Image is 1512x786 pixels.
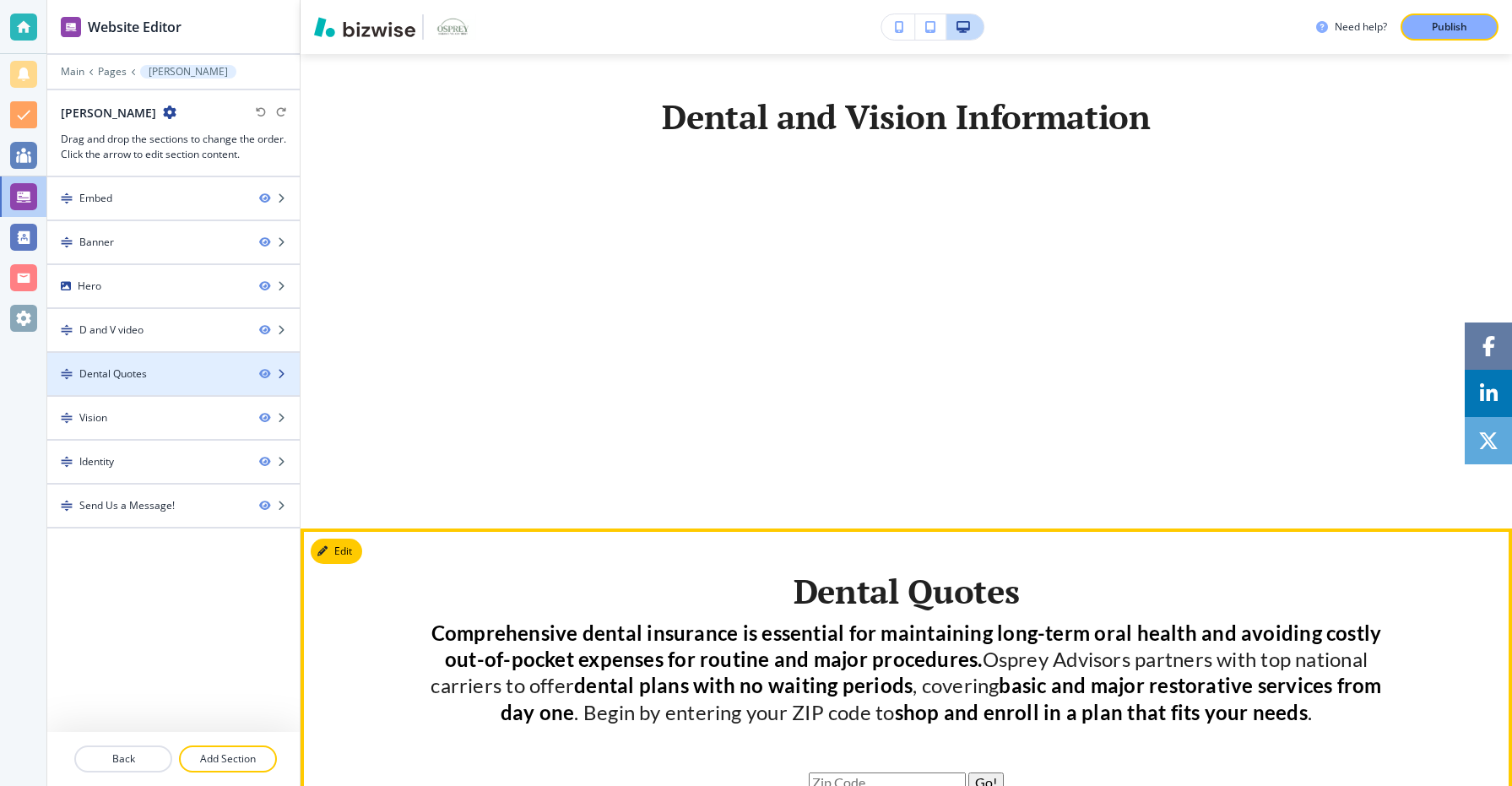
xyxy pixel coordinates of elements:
[74,745,172,772] button: Back
[179,745,277,772] button: Add Section
[61,456,73,468] img: Drag
[1465,323,1512,370] a: Social media link to facebook account
[61,412,73,424] img: Drag
[79,498,175,513] div: Send Us a Message!
[895,700,1308,724] strong: shop and enroll in a plan that fits your needs
[47,485,300,527] div: DragSend Us a Message!
[47,441,300,483] div: DragIdentity
[1335,19,1387,35] h3: Need help?
[76,751,171,767] p: Back
[61,104,156,122] h2: [PERSON_NAME]
[47,177,300,220] div: DragEmbed
[413,98,1401,145] h2: Dental and Vision Information
[47,309,300,351] div: DragD and V video
[501,673,1386,724] strong: basic and major restorative services from day one
[79,235,114,250] div: Banner
[431,14,476,41] img: Your Logo
[47,397,300,439] div: DragVision
[79,410,107,426] div: Vision
[61,132,286,162] h3: Drag and drop the sections to change the order. Click the arrow to edit section content.
[1401,14,1498,41] button: Publish
[181,751,275,767] p: Add Section
[149,66,228,78] p: [PERSON_NAME]
[61,236,73,248] img: Drag
[47,221,300,263] div: DragBanner
[78,279,101,294] div: Hero
[61,324,73,336] img: Drag
[1465,370,1512,417] a: Social media link to linkedin account
[431,621,1386,671] strong: Comprehensive dental insurance is essential for maintaining long-term oral health and avoiding co...
[61,368,73,380] img: Drag
[61,66,84,78] button: Main
[574,673,913,697] strong: dental plans with no waiting periods
[61,192,73,204] img: Drag
[1465,417,1512,464] a: Social media link to twitter account
[79,191,112,206] div: Embed
[79,323,144,338] div: D and V video
[61,17,81,37] img: editor icon
[1432,19,1467,35] p: Publish
[79,454,114,469] div: Identity
[98,66,127,78] button: Pages
[413,620,1401,725] p: Osprey Advisors partners with top national carriers to offer , covering . Begin by entering your ...
[311,539,362,564] button: Edit
[47,353,300,395] div: DragDental Quotes
[79,366,147,382] div: Dental Quotes
[314,17,415,37] img: Bizwise Logo
[88,17,182,37] h2: Website Editor
[413,572,1401,620] h2: Dental Quotes
[140,65,236,79] button: [PERSON_NAME]
[47,265,300,307] div: Hero
[61,500,73,512] img: Drag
